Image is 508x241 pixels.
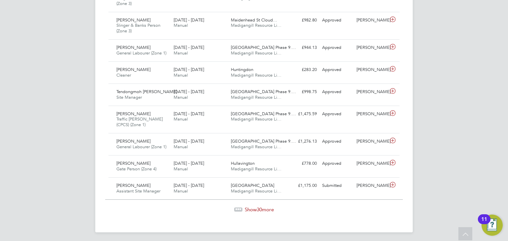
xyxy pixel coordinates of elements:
[354,42,388,53] div: [PERSON_NAME]
[174,94,188,100] span: Manual
[231,183,274,188] span: [GEOGRAPHIC_DATA]
[231,94,281,100] span: Madigangill Resource Li…
[174,183,204,188] span: [DATE] - [DATE]
[174,144,188,150] span: Manual
[319,64,354,75] div: Approved
[285,64,319,75] div: £283.20
[116,160,150,166] span: [PERSON_NAME]
[285,158,319,169] div: £778.00
[319,42,354,53] div: Approved
[231,22,281,28] span: Madigangill Resource Li…
[285,109,319,120] div: £1,475.59
[319,136,354,147] div: Approved
[174,116,188,122] span: Manual
[174,72,188,78] span: Manual
[174,17,204,23] span: [DATE] - [DATE]
[174,22,188,28] span: Manual
[354,15,388,26] div: [PERSON_NAME]
[231,116,281,122] span: Madigangill Resource Li…
[231,67,253,72] span: Huntingdon
[245,206,274,213] span: Show more
[285,136,319,147] div: £1,276.13
[174,138,204,144] span: [DATE] - [DATE]
[116,144,166,150] span: General Labourer (Zone 1)
[116,138,150,144] span: [PERSON_NAME]
[116,45,150,50] span: [PERSON_NAME]
[231,89,296,94] span: [GEOGRAPHIC_DATA] Phase 9.…
[257,206,262,213] span: 30
[285,86,319,97] div: £998.75
[116,22,160,34] span: Slinger & Banks Person (Zone 3)
[319,109,354,120] div: Approved
[231,72,281,78] span: Madigangill Resource Li…
[285,42,319,53] div: £944.13
[116,50,166,56] span: General Labourer (Zone 1)
[354,136,388,147] div: [PERSON_NAME]
[116,116,163,127] span: Traffic [PERSON_NAME] (CPCS) (Zone 1)
[116,183,150,188] span: [PERSON_NAME]
[116,188,160,194] span: Assistant Site Manager
[319,15,354,26] div: Approved
[319,86,354,97] div: Approved
[354,86,388,97] div: [PERSON_NAME]
[231,111,296,117] span: [GEOGRAPHIC_DATA] Phase 9.…
[481,219,487,228] div: 11
[116,17,150,23] span: [PERSON_NAME]
[231,160,255,166] span: Hullavington
[116,166,156,172] span: Gate Person (Zone 4)
[174,188,188,194] span: Manual
[174,89,204,94] span: [DATE] - [DATE]
[482,215,503,236] button: Open Resource Center, 11 new notifications
[116,89,177,94] span: Tendongmoh [PERSON_NAME]
[319,180,354,191] div: Submitted
[231,166,281,172] span: Madigangill Resource Li…
[231,144,281,150] span: Madigangill Resource Li…
[174,67,204,72] span: [DATE] - [DATE]
[354,109,388,120] div: [PERSON_NAME]
[285,180,319,191] div: £1,175.00
[319,158,354,169] div: Approved
[116,67,150,72] span: [PERSON_NAME]
[174,166,188,172] span: Manual
[174,45,204,50] span: [DATE] - [DATE]
[174,111,204,117] span: [DATE] - [DATE]
[231,188,281,194] span: Madigangill Resource Li…
[285,15,319,26] div: £982.80
[116,94,142,100] span: Site Manager
[231,50,281,56] span: Madigangill Resource Li…
[231,17,277,23] span: Maidenhead St Cloud…
[174,160,204,166] span: [DATE] - [DATE]
[231,138,296,144] span: [GEOGRAPHIC_DATA] Phase 9.…
[116,72,131,78] span: Cleaner
[231,45,296,50] span: [GEOGRAPHIC_DATA] Phase 9.…
[354,158,388,169] div: [PERSON_NAME]
[354,64,388,75] div: [PERSON_NAME]
[174,50,188,56] span: Manual
[116,111,150,117] span: [PERSON_NAME]
[354,180,388,191] div: [PERSON_NAME]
